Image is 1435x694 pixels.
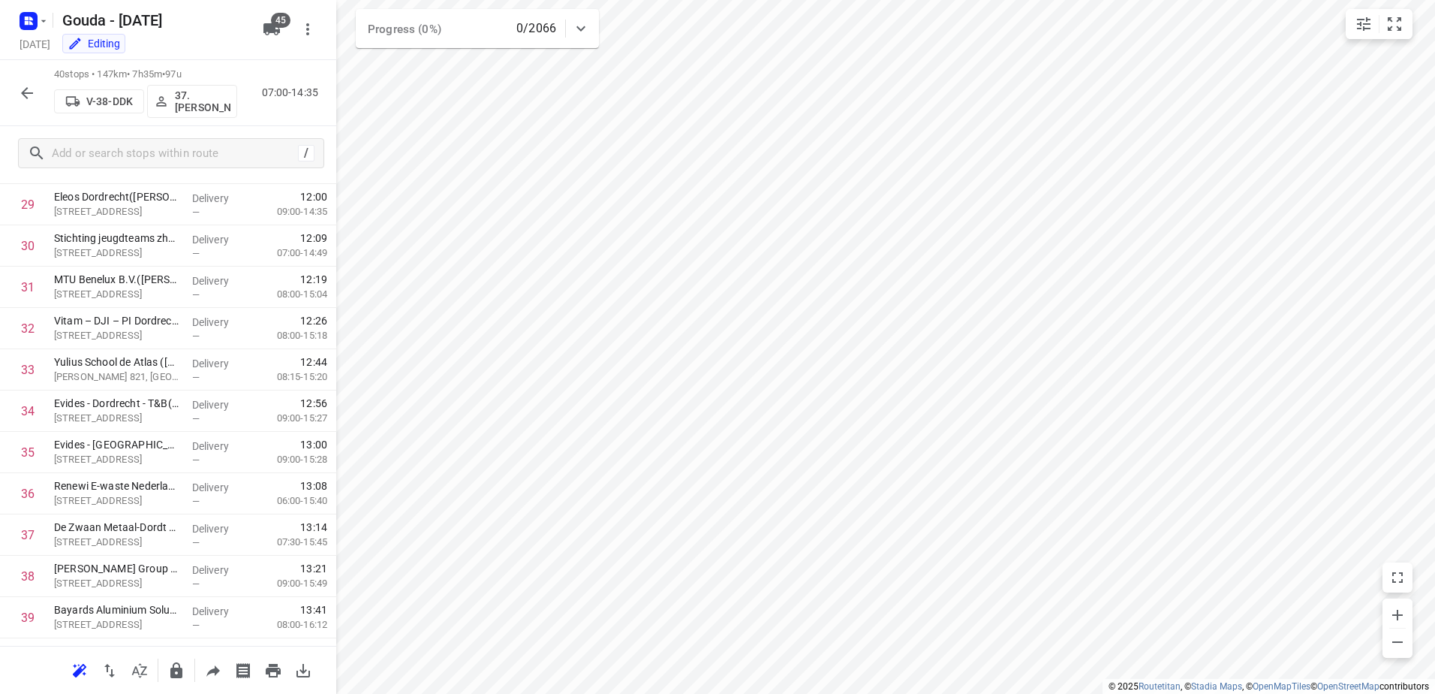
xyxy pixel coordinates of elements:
div: 30 [21,239,35,253]
span: 14:00 [300,644,327,659]
span: • [162,68,165,80]
p: 08:15-15:20 [253,370,327,385]
p: 07:00-14:35 [262,85,324,101]
p: 08:00-16:12 [253,617,327,632]
p: Bayards Aluminium Solutions(Iris Kaulingfreks) [54,602,180,617]
button: Lock route [161,656,191,686]
p: MTU Benelux B.V.(Arianne) [54,272,180,287]
h5: Project date [14,35,56,53]
p: 09:00-15:28 [253,452,327,467]
span: — [192,372,200,383]
p: 06:00-15:40 [253,493,327,508]
p: 09:00-14:35 [253,204,327,219]
button: Map settings [1349,9,1379,39]
p: 40 stops • 147km • 7h35m [54,68,237,82]
span: Reoptimize route [65,662,95,677]
p: [STREET_ADDRESS] [54,452,180,467]
p: Delivery [192,397,248,412]
p: 09:00-15:49 [253,576,327,591]
p: Delivery [192,232,248,247]
div: You are currently in edit mode. [68,36,120,51]
div: 36 [21,487,35,501]
p: Delivery [192,315,248,330]
p: Evides - Dordrecht - T&B(Matthieu van de Pool) [54,396,180,411]
span: 13:14 [300,520,327,535]
span: 12:00 [300,189,327,204]
span: 12:09 [300,231,327,246]
span: 12:44 [300,355,327,370]
p: Stichting jeugdteams zhz - CJG - Alblasserdam(Lut Leijs) [54,644,180,659]
span: 13:41 [300,602,327,617]
button: 37.[PERSON_NAME] [147,85,237,118]
span: — [192,330,200,342]
p: 09:00-15:27 [253,411,327,426]
p: [STREET_ADDRESS] [54,204,180,219]
button: 45 [257,14,287,44]
p: Evides - Dordrecht - PDW(Matthieu van de Pool) [54,437,180,452]
span: 12:56 [300,396,327,411]
p: Vitam – DJI – PI Dordrecht(Waldo Voesenek) [54,313,180,328]
button: V-38-DDK [54,89,144,113]
div: 32 [21,321,35,336]
div: 31 [21,280,35,294]
a: OpenMapTiles [1253,681,1310,692]
p: Grevelingenweg 3, Dordrecht [54,493,180,508]
p: Delivery [192,439,248,454]
p: Veerweg 2, Nieuw-lekkerland [54,617,180,632]
div: 38 [21,569,35,584]
p: 0/2066 [516,20,556,38]
span: — [192,620,200,631]
span: Reverse route [95,662,125,677]
p: Baanhoekweg 18, Dordrecht [54,535,180,550]
div: small contained button group [1346,9,1412,39]
span: 13:08 [300,478,327,493]
div: 35 [21,445,35,460]
p: Renewi E-waste Nederland B.V.(Rachid Anhari / Cassandra Duchain) [54,478,180,493]
span: 45 [271,13,290,28]
p: Bankastraat 10, Dordrecht [54,246,180,261]
p: Van Aalst Group - Dordrecht - Baanhoekweg(Nathalie Klein) [54,561,180,576]
p: Eleos Dordrecht(Anthea Mouthaan) [54,189,180,204]
div: 34 [21,404,35,418]
span: — [192,248,200,259]
div: 37 [21,528,35,542]
p: Chico Mendesring 821, Dordrecht [54,370,180,385]
span: Print route [258,662,288,677]
span: — [192,413,200,424]
span: 12:19 [300,272,327,287]
span: Print shipping labels [228,662,258,677]
span: Download route [288,662,318,677]
p: [STREET_ADDRESS] [54,328,180,343]
span: 12:26 [300,313,327,328]
p: 07:30-15:45 [253,535,327,550]
li: © 2025 , © , © © contributors [1109,681,1429,692]
span: Progress (0%) [368,23,441,36]
h5: Rename [56,8,251,32]
span: 97u [165,68,181,80]
p: 07:00-14:49 [253,246,327,261]
div: 29 [21,198,35,212]
p: Delivery [192,273,248,288]
span: — [192,578,200,590]
span: — [192,454,200,466]
span: — [192,537,200,548]
button: Fit zoom [1379,9,1409,39]
div: 39 [21,611,35,625]
p: Delivery [192,480,248,495]
span: 13:21 [300,561,327,576]
span: — [192,289,200,300]
p: [STREET_ADDRESS] [54,411,180,426]
p: De Zwaan Metaal-Dordt B.V.(Femmy Heuvelman) [54,520,180,535]
span: Sort by time window [125,662,155,677]
input: Add or search stops within route [52,142,298,165]
p: Delivery [192,563,248,578]
p: Stichting jeugdteams zhz - Sociaal Wijkteam - Dordrecht Centrum(Lut Leijs) [54,231,180,246]
p: V-38-DDK [86,95,133,107]
p: Baanhoekweg 16, Dordrecht [54,576,180,591]
a: Stadia Maps [1191,681,1242,692]
div: 33 [21,363,35,377]
p: Delivery [192,191,248,206]
span: 13:00 [300,437,327,452]
p: Yulius School de Atlas (Shirley de Peijper) [54,355,180,370]
span: — [192,496,200,507]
